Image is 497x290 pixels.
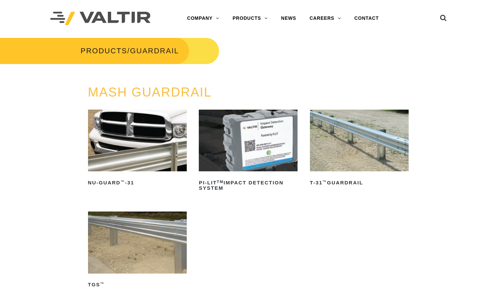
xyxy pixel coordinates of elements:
a: T-31™Guardrail [310,110,409,188]
a: PRODUCTS [226,12,274,25]
sup: TM [217,180,224,184]
a: CAREERS [303,12,348,25]
sup: ™ [323,180,327,184]
img: Valtir [50,12,151,25]
a: NEWS [274,12,303,25]
sup: ™ [120,180,125,184]
a: NU-GUARD™-31 [88,110,187,188]
h2: NU-GUARD -31 [88,177,187,188]
span: GUARDRAIL [130,47,179,55]
a: MASH GUARDRAIL [88,85,212,99]
a: PI-LITTMImpact Detection System [199,110,298,193]
h2: T-31 Guardrail [310,177,409,188]
h2: PI-LIT Impact Detection System [199,177,298,193]
a: TGS™ [88,212,187,290]
a: COMPANY [180,12,226,25]
a: PRODUCTS [81,47,127,55]
a: CONTACT [348,12,386,25]
sup: ™ [100,282,104,286]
